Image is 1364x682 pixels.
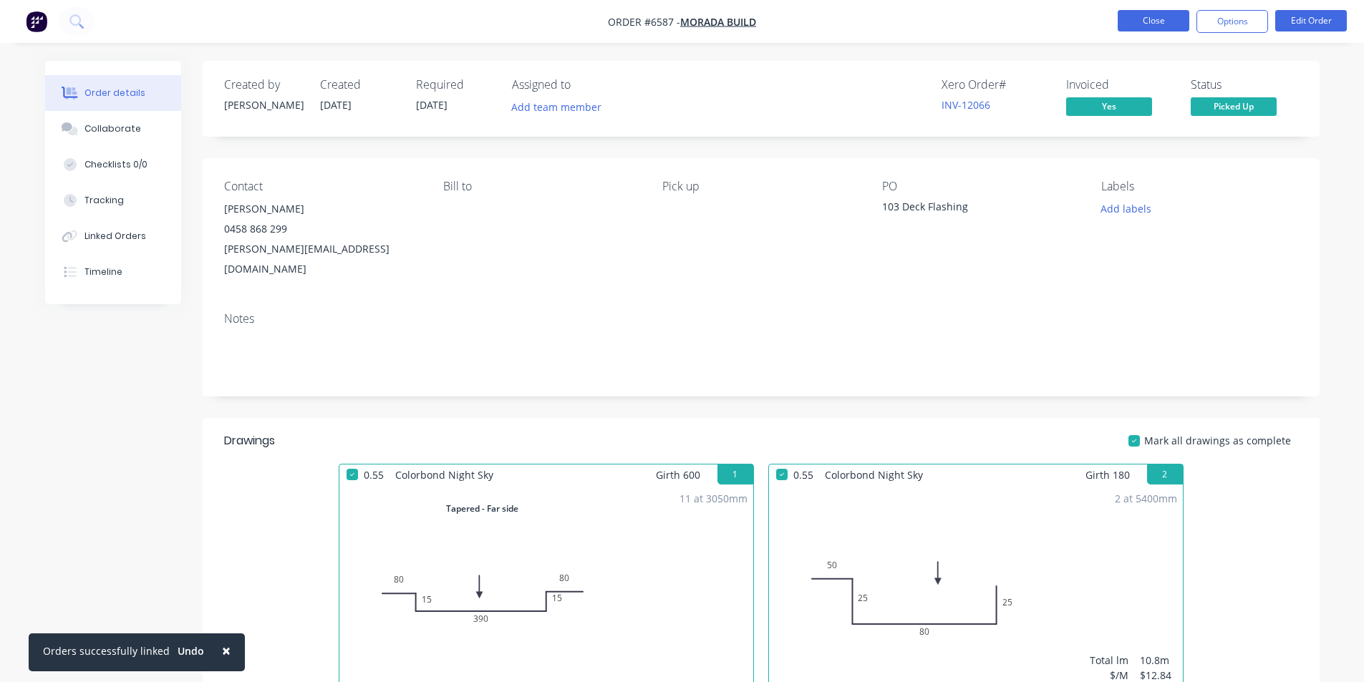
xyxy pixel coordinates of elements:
button: Order details [45,75,181,111]
span: Colorbond Night Sky [819,464,929,485]
div: Bill to [443,180,639,193]
div: Pick up [662,180,858,193]
div: [PERSON_NAME]0458 868 299[PERSON_NAME][EMAIL_ADDRESS][DOMAIN_NAME] [224,199,420,279]
span: Picked Up [1191,97,1277,115]
div: Labels [1101,180,1297,193]
a: Morada Build [680,15,756,29]
button: Picked Up [1191,97,1277,119]
div: Order details [84,87,145,99]
button: Add team member [512,97,609,117]
span: Girth 180 [1085,464,1130,485]
span: Girth 600 [656,464,700,485]
div: Status [1191,78,1298,92]
button: Linked Orders [45,218,181,254]
button: Close [1118,10,1189,31]
div: 103 Deck Flashing [882,199,1061,219]
button: Add labels [1093,199,1159,218]
div: Required [416,78,495,92]
div: Contact [224,180,420,193]
span: Order #6587 - [608,15,680,29]
div: Created by [224,78,303,92]
button: Close [208,633,245,668]
img: Factory [26,11,47,32]
div: PO [882,180,1078,193]
div: 11 at 3050mm [679,491,748,506]
button: Add team member [503,97,609,117]
span: Colorbond Night Sky [390,464,499,485]
button: 1 [717,464,753,484]
span: Yes [1066,97,1152,115]
div: Orders successfully linked [43,643,170,658]
div: Collaborate [84,122,141,135]
span: 0.55 [788,464,819,485]
a: INV-12066 [942,98,990,112]
button: Edit Order [1275,10,1347,31]
div: [PERSON_NAME] [224,199,420,219]
button: Undo [170,640,212,662]
span: Mark all drawings as complete [1144,433,1291,448]
span: 0.55 [358,464,390,485]
button: Options [1196,10,1268,33]
div: Notes [224,312,1298,326]
span: [DATE] [320,98,352,112]
div: Drawings [224,432,275,449]
div: Linked Orders [84,230,146,243]
button: Checklists 0/0 [45,147,181,182]
div: Created [320,78,399,92]
div: 10.8m [1140,653,1177,668]
div: Invoiced [1066,78,1174,92]
span: [DATE] [416,98,448,112]
div: Checklists 0/0 [84,158,147,171]
div: Timeline [84,266,122,278]
div: 0458 868 299 [224,219,420,239]
button: Timeline [45,254,181,290]
span: × [222,640,231,661]
button: Tracking [45,182,181,218]
div: Tracking [84,194,124,207]
div: Xero Order # [942,78,1049,92]
div: [PERSON_NAME] [224,97,303,112]
div: [PERSON_NAME][EMAIL_ADDRESS][DOMAIN_NAME] [224,239,420,279]
button: Collaborate [45,111,181,147]
div: Total lm [1090,653,1128,668]
div: 2 at 5400mm [1115,491,1177,506]
div: Assigned to [512,78,655,92]
button: 2 [1147,464,1183,484]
